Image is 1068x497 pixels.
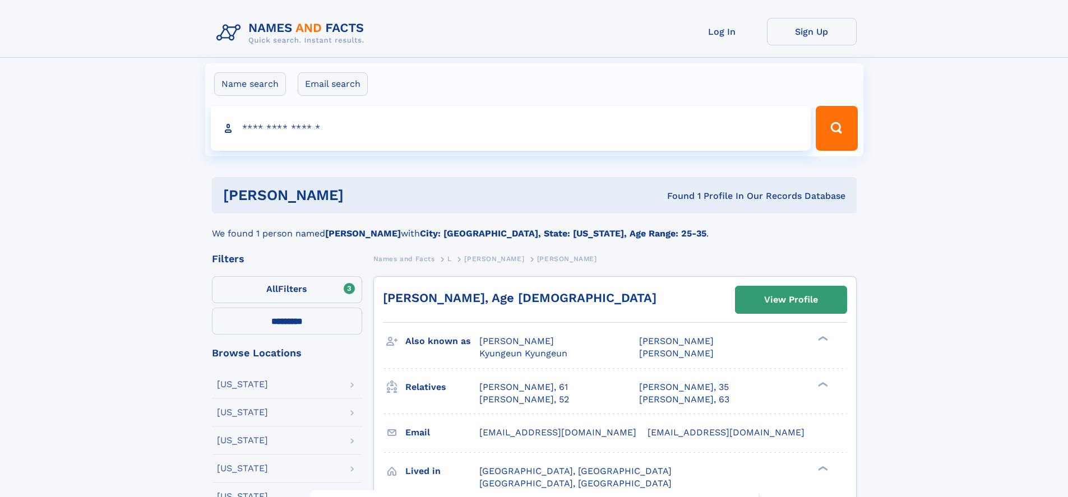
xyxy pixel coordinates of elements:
[325,228,401,239] b: [PERSON_NAME]
[298,72,368,96] label: Email search
[479,427,636,438] span: [EMAIL_ADDRESS][DOMAIN_NAME]
[464,255,524,263] span: [PERSON_NAME]
[639,348,714,359] span: [PERSON_NAME]
[479,336,554,346] span: [PERSON_NAME]
[217,436,268,445] div: [US_STATE]
[217,380,268,389] div: [US_STATE]
[383,291,656,305] a: [PERSON_NAME], Age [DEMOGRAPHIC_DATA]
[815,465,829,472] div: ❯
[639,336,714,346] span: [PERSON_NAME]
[447,255,452,263] span: L
[815,335,829,342] div: ❯
[212,18,373,48] img: Logo Names and Facts
[212,348,362,358] div: Browse Locations
[677,18,767,45] a: Log In
[736,286,847,313] a: View Profile
[217,408,268,417] div: [US_STATE]
[447,252,452,266] a: L
[373,252,435,266] a: Names and Facts
[420,228,706,239] b: City: [GEOGRAPHIC_DATA], State: [US_STATE], Age Range: 25-35
[405,423,479,442] h3: Email
[648,427,805,438] span: [EMAIL_ADDRESS][DOMAIN_NAME]
[266,284,278,294] span: All
[212,213,857,240] div: We found 1 person named with .
[767,18,857,45] a: Sign Up
[479,393,569,406] a: [PERSON_NAME], 52
[815,380,829,388] div: ❯
[639,393,729,406] a: [PERSON_NAME], 63
[639,381,729,393] a: [PERSON_NAME], 35
[479,478,672,489] span: [GEOGRAPHIC_DATA], [GEOGRAPHIC_DATA]
[479,466,672,476] span: [GEOGRAPHIC_DATA], [GEOGRAPHIC_DATA]
[816,106,857,151] button: Search Button
[405,332,479,351] h3: Also known as
[214,72,286,96] label: Name search
[223,188,506,202] h1: [PERSON_NAME]
[479,381,568,393] a: [PERSON_NAME], 61
[764,287,818,313] div: View Profile
[405,462,479,481] h3: Lived in
[211,106,811,151] input: search input
[212,254,362,264] div: Filters
[405,378,479,397] h3: Relatives
[217,464,268,473] div: [US_STATE]
[464,252,524,266] a: [PERSON_NAME]
[537,255,597,263] span: [PERSON_NAME]
[479,348,567,359] span: Kyungeun Kyungeun
[505,190,845,202] div: Found 1 Profile In Our Records Database
[212,276,362,303] label: Filters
